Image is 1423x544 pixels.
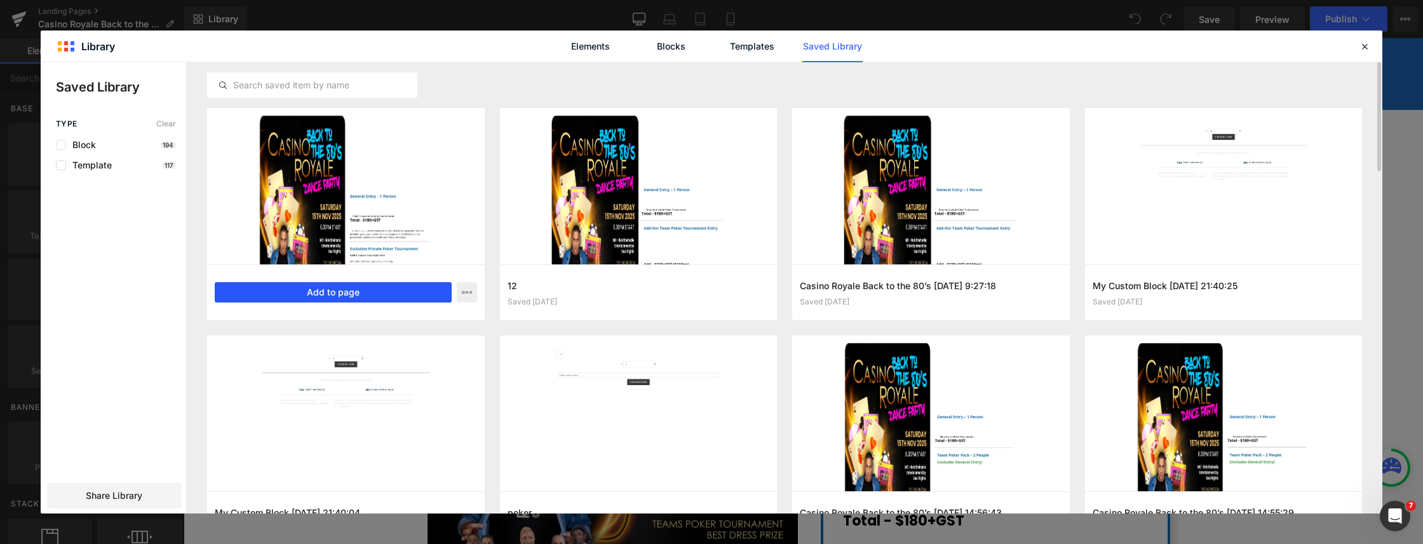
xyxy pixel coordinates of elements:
[208,78,417,93] input: Search saved item by name
[665,31,727,42] span: How We Help
[746,31,831,42] span: How You Can Help
[659,351,827,371] span: General Entry – 1 Person
[659,393,965,409] li: Substantial canape platters
[215,282,452,303] button: Add to page
[659,376,965,393] li: 1x General Entry
[404,29,438,44] a: Home
[677,230,786,245] b: Time: 6.30pm Start
[642,149,981,174] h1: Casino Royale Back
[890,31,966,42] span: News & Updates
[160,141,176,149] p: 194
[1380,501,1410,531] iframe: Intercom live chat
[1406,501,1416,511] span: 7
[645,248,674,266] p: 📍
[985,31,1017,42] span: Gallery
[443,31,586,42] span: Duchenne & [PERSON_NAME]
[1093,279,1355,292] h3: My Custom Block [DATE] 21:40:25
[743,29,844,44] button: How You Can Help
[652,300,972,312] h3: Special:
[602,29,659,44] button: About Us
[887,29,979,44] button: News & Updates
[981,29,1020,44] a: Gallery
[66,160,112,170] span: Template
[659,473,781,493] span: Total - $180+GST
[56,119,78,128] span: Type
[642,173,981,199] h1: to the 80's Dance Party
[677,211,708,226] strong: Date:
[86,489,142,502] span: Share Library
[407,31,435,42] span: Home
[645,230,674,247] p: ⏰
[440,29,599,44] button: Duchenne & [PERSON_NAME]
[674,248,981,281] div: The Showroom, [GEOGRAPHIC_DATA]
[659,448,965,463] p: ❌
[800,506,1062,519] h3: Casino Royale Back to the 80’s [DATE] 14:56:43
[605,31,647,42] span: About Us
[1093,297,1355,306] div: Saved [DATE]
[162,161,176,169] p: 117
[156,119,176,128] span: Clear
[677,248,976,280] span: League Club
[215,506,477,519] h3: My Custom Block [DATE] 21:40:04
[508,279,770,292] h3: 12
[722,31,782,62] a: Templates
[508,506,770,519] h3: poker
[847,29,884,44] a: Events
[1093,506,1355,519] h3: Casino Royale Back to the 80’s [DATE] 14:55:29
[800,297,1062,306] div: Saved [DATE]
[674,211,981,228] div: [DATE]
[662,29,740,44] button: How We Help
[35,10,194,62] img: Save Our Sons Duchenne Foundation
[677,248,729,264] strong: Location:
[802,31,863,62] a: Saved Library
[800,279,1062,292] h3: Casino Royale Back to the 80’s [DATE] 9:27:18
[56,78,186,97] p: Saved Library
[508,297,770,306] div: Saved [DATE]
[708,299,956,313] span: Teams Poker Tournament & Best Dressed Prize!
[850,31,881,42] span: Events
[66,140,96,150] span: Block
[602,107,637,121] span: $180.00
[560,31,621,62] a: Elements
[659,425,965,442] li: FREE $50 chip for gaming floor
[671,448,856,461] b: Does not include Poker Tournament.
[659,409,965,425] li: 5-hour drinks package
[641,31,701,62] a: Blocks
[645,211,674,228] p: 📅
